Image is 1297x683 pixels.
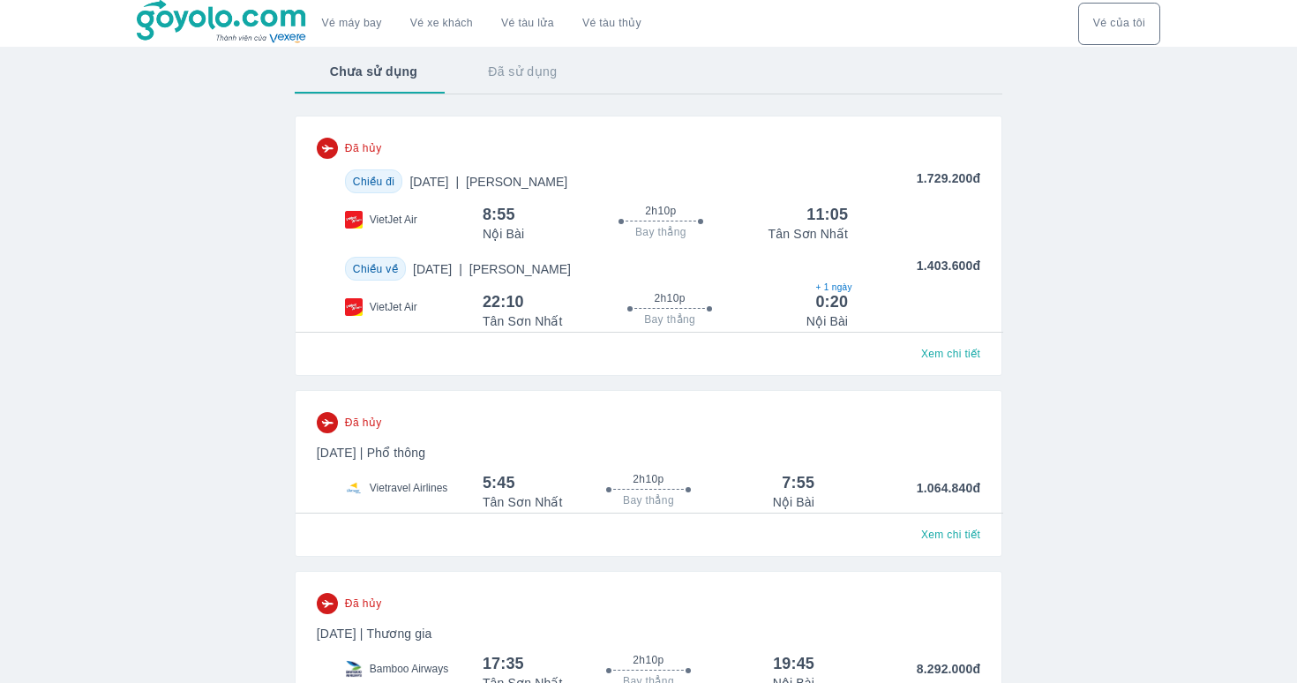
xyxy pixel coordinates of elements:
[322,17,382,30] a: Vé máy bay
[345,597,382,611] span: Đã hủy
[773,493,814,511] p: Nội Bài
[483,291,524,312] div: 22:10
[814,479,980,511] p: 1.064.840đ
[914,341,987,366] button: Xem chi tiết
[409,173,567,191] span: [DATE]
[317,444,980,462] p: [DATE] | Phổ thông
[806,204,848,225] div: 11:05
[483,312,563,330] p: Tân Sơn Nhất
[295,49,1002,94] div: basic tabs example
[469,262,571,276] span: [PERSON_NAME]
[370,300,417,314] span: VietJet Air
[815,291,848,312] div: 0:20
[921,528,980,542] span: Xem chi tiết
[917,169,980,193] p: 1.729.200đ
[1078,3,1160,45] div: choose transportation mode
[413,260,571,278] span: [DATE]
[773,653,814,674] div: 19:45
[654,291,685,305] span: 2h10p
[782,472,814,493] div: 7:55
[345,416,382,430] span: Đã hủy
[1078,3,1160,45] button: Vé của tôi
[917,257,980,281] p: 1.403.600đ
[633,472,663,486] span: 2h10p
[466,175,567,189] span: [PERSON_NAME]
[806,312,848,330] p: Nội Bài
[308,3,656,45] div: choose transportation mode
[921,347,980,361] span: Xem chi tiết
[645,204,676,218] span: 2h10p
[914,522,987,547] button: Xem chi tiết
[353,263,398,275] span: Chiều về
[453,49,592,94] button: Đã sử dụng
[317,625,980,642] p: [DATE] | Thương gia
[633,653,663,667] span: 2h10p
[483,493,563,511] p: Tân Sơn Nhất
[370,213,417,227] span: VietJet Air
[483,653,524,674] div: 17:35
[370,662,448,676] span: Bamboo Airways
[487,3,568,45] a: Vé tàu lửa
[410,17,473,30] a: Vé xe khách
[483,225,524,243] p: Nội Bài
[768,225,849,243] p: Tân Sơn Nhất
[568,3,656,45] button: Vé tàu thủy
[815,281,848,295] span: + 1 ngày
[483,472,515,493] div: 5:45
[459,262,462,276] span: |
[483,204,515,225] div: 8:55
[455,175,459,189] span: |
[295,49,453,94] button: Chưa sử dụng
[353,176,395,188] span: Chiều đi
[345,141,382,155] span: Đã hủy
[370,481,448,495] span: Vietravel Airlines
